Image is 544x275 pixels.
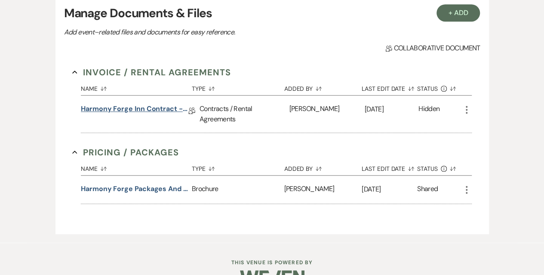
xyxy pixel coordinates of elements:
span: Collaborative document [385,43,480,53]
button: Status [417,79,461,95]
div: Contracts / Rental Agreements [200,96,289,133]
span: Status [417,166,438,172]
span: Status [417,86,438,92]
p: Add event–related files and documents for easy reference. [64,27,365,38]
button: Pricing / Packages [72,146,179,159]
div: Brochure [192,176,284,204]
button: Added By [284,159,362,175]
button: Status [417,159,461,175]
div: [PERSON_NAME] [289,96,365,133]
button: Last Edit Date [362,79,417,95]
p: [DATE] [362,184,417,195]
button: Added By [284,79,362,95]
button: Harmony Forge Packages and Pricing 2025 [81,184,188,194]
a: Harmony Forge Inn Contract - Diamond Package [81,104,188,117]
div: [PERSON_NAME] [284,176,362,204]
button: Invoice / Rental Agreements [72,66,231,79]
div: Hidden [418,104,440,124]
div: Shared [417,184,438,195]
button: Type [192,79,284,95]
h3: Manage Documents & Files [64,4,480,22]
button: Last Edit Date [362,159,417,175]
button: Type [192,159,284,175]
button: Name [81,159,192,175]
button: + Add [436,4,480,22]
p: [DATE] [365,104,418,115]
button: Name [81,79,192,95]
